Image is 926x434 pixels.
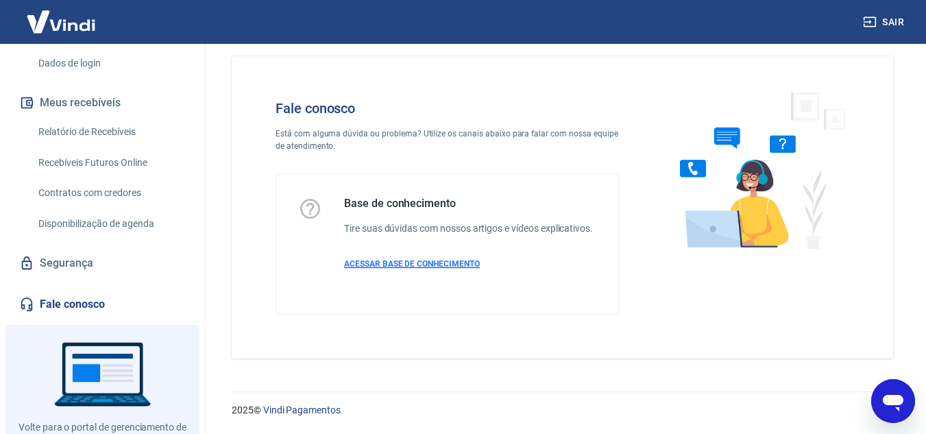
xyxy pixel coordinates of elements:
[16,88,188,118] button: Meus recebíveis
[33,210,188,238] a: Disponibilização de agenda
[33,49,188,77] a: Dados de login
[653,78,861,261] img: Fale conosco
[344,197,593,210] h5: Base de conhecimento
[16,289,188,320] a: Fale conosco
[33,149,188,177] a: Recebíveis Futuros Online
[344,221,593,236] h6: Tire suas dúvidas com nossos artigos e vídeos explicativos.
[263,405,341,415] a: Vindi Pagamentos
[871,379,915,423] iframe: Button to launch messaging window, conversation in progress
[232,403,893,418] p: 2025 ©
[16,248,188,278] a: Segurança
[276,128,620,152] p: Está com alguma dúvida ou problema? Utilize os canais abaixo para falar com nossa equipe de atend...
[33,179,188,207] a: Contratos com credores
[16,1,106,43] img: Vindi
[33,118,188,146] a: Relatório de Recebíveis
[344,259,480,269] span: ACESSAR BASE DE CONHECIMENTO
[860,10,910,35] button: Sair
[276,100,620,117] h4: Fale conosco
[344,258,593,270] a: ACESSAR BASE DE CONHECIMENTO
